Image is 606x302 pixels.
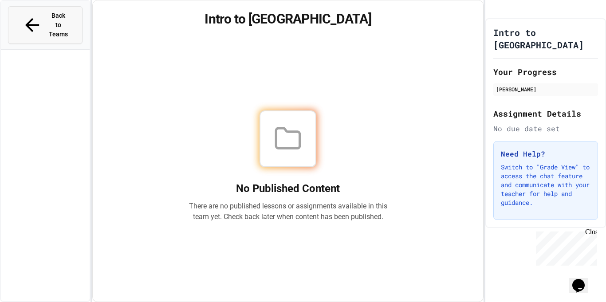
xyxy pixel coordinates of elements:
[189,181,387,196] h2: No Published Content
[501,163,590,207] p: Switch to "Grade View" to access the chat feature and communicate with your teacher for help and ...
[493,123,598,134] div: No due date set
[496,85,595,93] div: [PERSON_NAME]
[532,228,597,266] iframe: chat widget
[493,107,598,120] h2: Assignment Details
[501,149,590,159] h3: Need Help?
[493,26,598,51] h1: Intro to [GEOGRAPHIC_DATA]
[4,4,61,56] div: Chat with us now!Close
[8,6,83,44] button: Back to Teams
[569,267,597,293] iframe: chat widget
[189,201,387,222] p: There are no published lessons or assignments available in this team yet. Check back later when c...
[103,11,473,27] h1: Intro to [GEOGRAPHIC_DATA]
[493,66,598,78] h2: Your Progress
[48,11,69,39] span: Back to Teams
